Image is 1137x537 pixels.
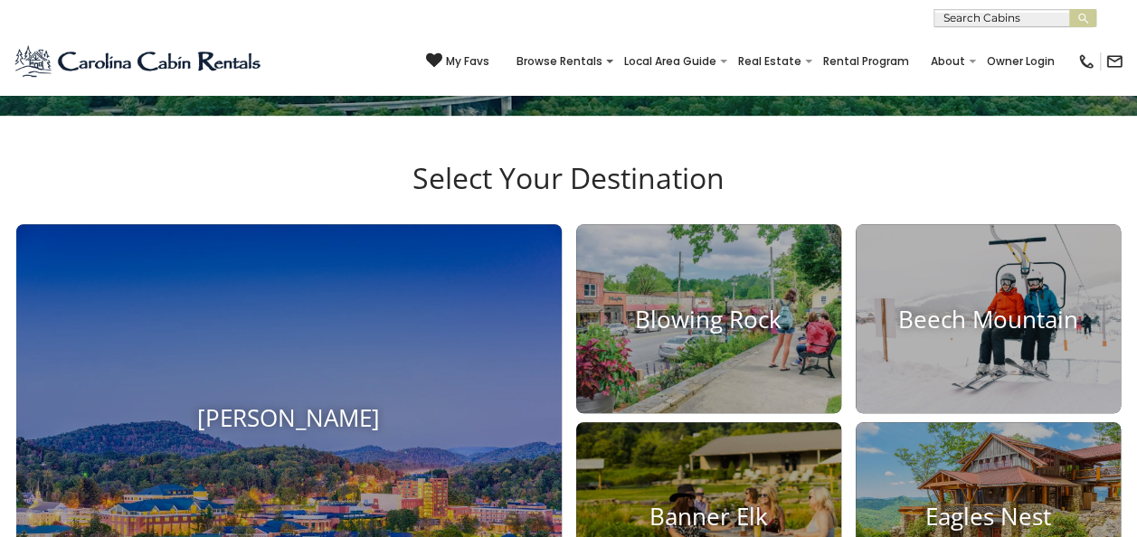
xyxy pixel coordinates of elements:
[446,53,489,70] span: My Favs
[1105,52,1123,71] img: mail-regular-black.png
[856,305,1121,333] h4: Beech Mountain
[922,49,974,74] a: About
[426,52,489,71] a: My Favs
[576,503,841,531] h4: Banner Elk
[615,49,725,74] a: Local Area Guide
[576,305,841,333] h4: Blowing Rock
[1077,52,1095,71] img: phone-regular-black.png
[814,49,918,74] a: Rental Program
[856,224,1121,413] a: Beech Mountain
[16,403,562,431] h4: [PERSON_NAME]
[14,43,264,80] img: Blue-2.png
[856,503,1121,531] h4: Eagles Nest
[576,224,841,413] a: Blowing Rock
[729,49,810,74] a: Real Estate
[978,49,1064,74] a: Owner Login
[507,49,611,74] a: Browse Rentals
[14,161,1123,224] h3: Select Your Destination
